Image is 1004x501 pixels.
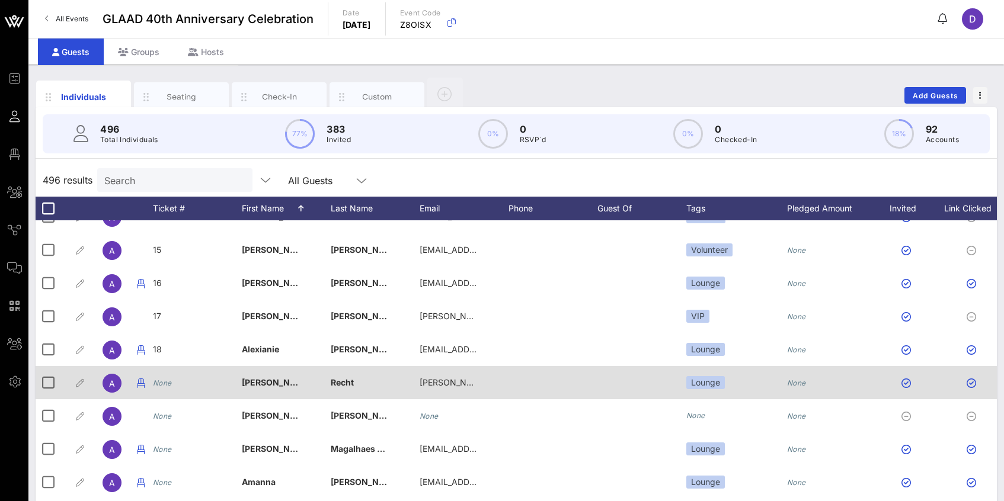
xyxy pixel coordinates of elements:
[103,10,314,28] span: GLAAD 40th Anniversary Celebration
[153,378,172,387] i: None
[331,278,401,288] span: [PERSON_NAME]
[38,38,104,65] div: Guests
[109,246,115,256] span: A
[969,13,976,25] span: D
[242,344,279,354] span: Alexianie
[153,311,161,321] span: 17
[787,478,806,487] i: None
[109,478,115,488] span: A
[420,477,562,487] span: [EMAIL_ADDRESS][DOMAIN_NAME]
[331,197,420,220] div: Last Name
[787,345,806,354] i: None
[242,245,312,255] span: [PERSON_NAME]
[155,91,208,102] div: Seating
[420,377,699,387] span: [PERSON_NAME][EMAIL_ADDRESS][PERSON_NAME][DOMAIN_NAME]
[153,344,162,354] span: 18
[787,246,806,255] i: None
[174,38,238,65] div: Hosts
[331,245,401,255] span: [PERSON_NAME]
[912,91,959,100] span: Add Guests
[520,122,546,136] p: 0
[686,376,725,389] div: Lounge
[288,175,332,186] div: All Guests
[787,279,806,288] i: None
[420,311,699,321] span: [PERSON_NAME][EMAIL_ADDRESS][PERSON_NAME][DOMAIN_NAME]
[420,444,562,454] span: [EMAIL_ADDRESS][DOMAIN_NAME]
[153,412,172,420] i: None
[242,444,312,454] span: [PERSON_NAME]
[109,279,115,289] span: A
[242,311,312,321] span: [PERSON_NAME]
[242,477,276,487] span: Amanna
[331,410,401,420] span: [PERSON_NAME]
[420,344,562,354] span: [EMAIL_ADDRESS][DOMAIN_NAME]
[926,122,959,136] p: 92
[331,377,354,387] span: Recht
[57,91,110,103] div: Individuals
[109,412,115,422] span: A
[686,442,725,455] div: Lounge
[153,278,162,288] span: 16
[100,134,158,146] p: Total Individuals
[104,38,174,65] div: Groups
[420,245,562,255] span: [EMAIL_ADDRESS][DOMAIN_NAME]
[787,412,806,420] i: None
[331,444,407,454] span: Magalhaes Service
[153,245,161,255] span: 15
[56,14,88,23] span: All Events
[686,343,725,356] div: Lounge
[109,345,115,355] span: A
[420,278,562,288] span: [EMAIL_ADDRESS][DOMAIN_NAME]
[686,476,725,489] div: Lounge
[787,197,876,220] div: Pledged Amount
[686,411,705,420] i: None
[686,277,725,290] div: Lounge
[787,445,806,454] i: None
[420,197,509,220] div: Email
[343,19,371,31] p: [DATE]
[420,412,439,420] i: None
[153,197,242,220] div: Ticket #
[715,122,757,136] p: 0
[109,378,115,388] span: A
[38,9,95,28] a: All Events
[43,173,92,187] span: 496 results
[962,8,983,30] div: D
[153,445,172,454] i: None
[327,134,351,146] p: Invited
[400,19,441,31] p: Z8OISX
[109,445,115,455] span: A
[331,344,401,354] span: [PERSON_NAME]
[100,122,158,136] p: 496
[153,478,172,487] i: None
[331,477,401,487] span: [PERSON_NAME]
[400,7,441,19] p: Event Code
[926,134,959,146] p: Accounts
[686,310,709,323] div: VIP
[509,197,597,220] div: Phone
[281,168,376,192] div: All Guests
[109,312,115,322] span: A
[520,134,546,146] p: RSVP`d
[327,122,351,136] p: 383
[876,197,941,220] div: Invited
[351,91,404,102] div: Custom
[904,87,966,104] button: Add Guests
[242,410,312,420] span: [PERSON_NAME]
[686,197,787,220] div: Tags
[597,197,686,220] div: Guest Of
[242,278,312,288] span: [PERSON_NAME]
[331,311,401,321] span: [PERSON_NAME]
[242,197,331,220] div: First Name
[686,243,733,256] div: Volunteer
[787,378,806,387] i: None
[343,7,371,19] p: Date
[715,134,757,146] p: Checked-In
[787,312,806,321] i: None
[242,377,312,387] span: [PERSON_NAME]
[253,91,306,102] div: Check-In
